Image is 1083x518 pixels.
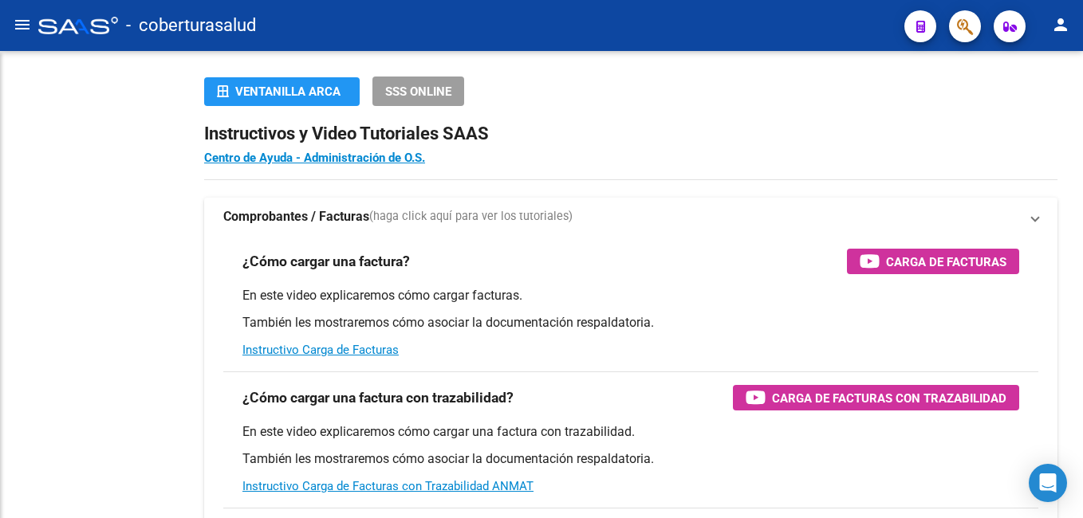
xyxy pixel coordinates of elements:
h3: ¿Cómo cargar una factura con trazabilidad? [242,387,514,409]
span: SSS ONLINE [385,84,451,99]
span: Carga de Facturas [886,252,1006,272]
div: Open Intercom Messenger [1029,464,1067,502]
mat-icon: person [1051,15,1070,34]
h3: ¿Cómo cargar una factura? [242,250,410,273]
button: Ventanilla ARCA [204,77,360,106]
h2: Instructivos y Video Tutoriales SAAS [204,119,1057,149]
p: También les mostraremos cómo asociar la documentación respaldatoria. [242,314,1019,332]
span: - coberturasalud [126,8,256,43]
mat-icon: menu [13,15,32,34]
a: Centro de Ayuda - Administración de O.S. [204,151,425,165]
p: También les mostraremos cómo asociar la documentación respaldatoria. [242,450,1019,468]
button: Carga de Facturas [847,249,1019,274]
button: Carga de Facturas con Trazabilidad [733,385,1019,410]
span: Carga de Facturas con Trazabilidad [772,388,1006,408]
span: (haga click aquí para ver los tutoriales) [369,208,573,226]
mat-expansion-panel-header: Comprobantes / Facturas(haga click aquí para ver los tutoriales) [204,198,1057,236]
a: Instructivo Carga de Facturas con Trazabilidad ANMAT [242,479,534,493]
button: SSS ONLINE [372,77,464,106]
a: Instructivo Carga de Facturas [242,343,399,357]
div: Ventanilla ARCA [217,77,347,106]
strong: Comprobantes / Facturas [223,208,369,226]
p: En este video explicaremos cómo cargar una factura con trazabilidad. [242,423,1019,441]
p: En este video explicaremos cómo cargar facturas. [242,287,1019,304]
